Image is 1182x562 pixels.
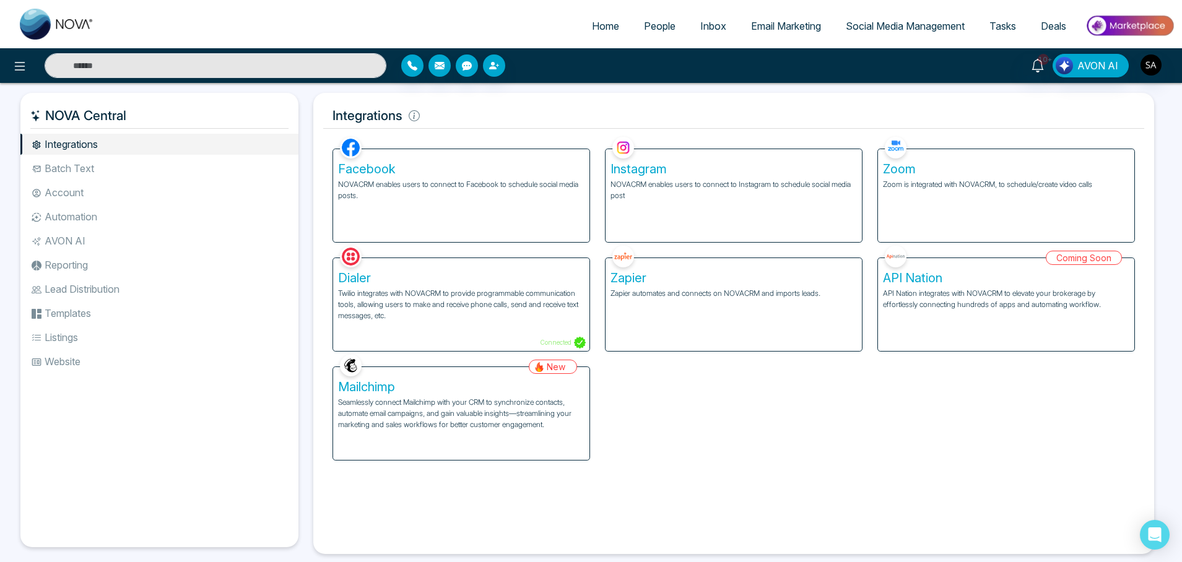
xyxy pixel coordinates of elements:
img: Connected [574,337,586,348]
p: Zoom is integrated with NOVACRM, to schedule/create video calls [883,179,1129,190]
p: NOVACRM enables users to connect to Instagram to schedule social media post [611,179,857,201]
li: Batch Text [20,158,298,179]
a: People [632,14,688,38]
li: AVON AI [20,230,298,251]
span: Deals [1041,20,1066,32]
span: Inbox [700,20,726,32]
li: Reporting [20,254,298,275]
span: 10+ [1038,54,1049,65]
a: Social Media Management [833,14,977,38]
li: Automation [20,206,298,227]
a: Inbox [688,14,739,38]
a: Deals [1028,14,1079,38]
h5: Zapier [611,270,857,285]
span: Social Media Management [846,20,965,32]
button: AVON AI [1053,54,1129,77]
img: Mailchimp [340,355,362,376]
a: Home [580,14,632,38]
div: New [529,360,577,374]
div: Open Intercom Messenger [1140,520,1170,550]
span: Home [592,20,619,32]
span: Tasks [989,20,1016,32]
img: Market-place.gif [1085,12,1175,40]
img: User Avatar [1141,54,1162,76]
img: Facebook [340,137,362,158]
li: Account [20,182,298,203]
span: AVON AI [1077,58,1118,73]
a: Tasks [977,14,1028,38]
li: Listings [20,327,298,348]
h5: Dialer [338,270,584,285]
span: People [644,20,676,32]
h5: Facebook [338,162,584,176]
p: Twilio integrates with NOVACRM to provide programmable communication tools, allowing users to mak... [338,288,584,321]
img: Dialer [340,246,362,267]
li: Lead Distribution [20,279,298,300]
a: Email Marketing [739,14,833,38]
a: 10+ [1023,54,1053,76]
p: NOVACRM enables users to connect to Facebook to schedule social media posts. [338,179,584,201]
h5: Mailchimp [338,379,584,394]
li: Integrations [20,134,298,155]
img: Nova CRM Logo [20,9,94,40]
p: Seamlessly connect Mailchimp with your CRM to synchronize contacts, automate email campaigns, and... [338,397,584,430]
li: Templates [20,303,298,324]
h5: Zoom [883,162,1129,176]
img: Lead Flow [1056,57,1073,74]
span: Email Marketing [751,20,821,32]
p: Connected [540,337,586,348]
img: Zapier [612,246,634,267]
li: Website [20,351,298,372]
h5: Integrations [323,103,1144,129]
h5: NOVA Central [30,103,289,129]
img: Instagram [612,137,634,158]
h5: Instagram [611,162,857,176]
p: Zapier automates and connects on NOVACRM and imports leads. [611,288,857,299]
img: Zoom [885,137,906,158]
img: new-tag [534,362,544,372]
